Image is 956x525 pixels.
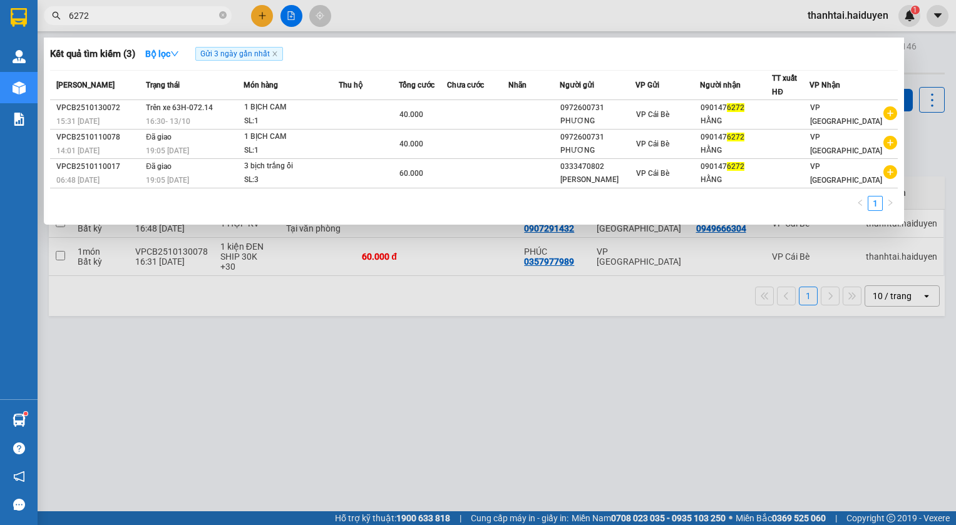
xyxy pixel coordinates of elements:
[887,199,894,206] span: right
[635,81,659,89] span: VP Gửi
[883,165,897,179] span: plus-circle
[447,81,484,89] span: Chưa cước
[13,499,25,511] span: message
[701,101,771,115] div: 090147
[560,160,635,173] div: 0333470802
[146,176,189,185] span: 19:05 [DATE]
[727,103,744,112] span: 6272
[146,81,180,89] span: Trạng thái
[13,471,25,482] span: notification
[219,11,227,19] span: close-circle
[69,9,217,23] input: Tìm tên, số ĐT hoặc mã đơn
[146,146,189,155] span: 19:05 [DATE]
[701,144,771,157] div: HẰNG
[244,173,338,187] div: SL: 3
[772,74,797,96] span: TT xuất HĐ
[701,160,771,173] div: 090147
[24,412,28,415] sup: 1
[399,110,423,119] span: 40.000
[11,8,27,27] img: logo-vxr
[146,133,172,141] span: Đã giao
[13,50,26,63] img: warehouse-icon
[135,44,189,64] button: Bộ lọcdown
[56,160,142,173] div: VPCB2510110017
[56,81,115,89] span: [PERSON_NAME]
[146,103,213,112] span: Trên xe 63H-072.14
[52,11,61,20] span: search
[399,169,423,178] span: 60.000
[56,176,100,185] span: 06:48 [DATE]
[636,169,669,178] span: VP Cái Bè
[13,414,26,427] img: warehouse-icon
[560,101,635,115] div: 0972600731
[13,81,26,94] img: warehouse-icon
[810,162,882,185] span: VP [GEOGRAPHIC_DATA]
[399,81,434,89] span: Tổng cước
[399,140,423,148] span: 40.000
[883,196,898,211] li: Next Page
[853,196,868,211] button: left
[560,131,635,144] div: 0972600731
[146,117,190,126] span: 16:30 - 13/10
[195,47,283,61] span: Gửi 3 ngày gần nhất
[272,51,278,57] span: close
[56,146,100,155] span: 14:01 [DATE]
[170,49,179,58] span: down
[700,81,741,89] span: Người nhận
[244,81,278,89] span: Món hàng
[727,162,744,171] span: 6272
[853,196,868,211] li: Previous Page
[636,110,669,119] span: VP Cái Bè
[219,10,227,22] span: close-circle
[810,103,882,126] span: VP [GEOGRAPHIC_DATA]
[13,442,25,454] span: question-circle
[244,101,338,115] div: 1 BỊCH CAM
[244,160,338,173] div: 3 bịch trắng ổi
[810,133,882,155] span: VP [GEOGRAPHIC_DATA]
[339,81,362,89] span: Thu hộ
[146,162,172,171] span: Đã giao
[701,131,771,144] div: 090147
[56,117,100,126] span: 15:31 [DATE]
[636,140,669,148] span: VP Cái Bè
[244,115,338,128] div: SL: 1
[50,48,135,61] h3: Kết quả tìm kiếm ( 3 )
[56,131,142,144] div: VPCB2510110078
[868,196,883,211] li: 1
[701,115,771,128] div: HẰNG
[508,81,527,89] span: Nhãn
[13,113,26,126] img: solution-icon
[560,173,635,186] div: [PERSON_NAME]
[244,130,338,144] div: 1 BỊCH CAM
[883,136,897,150] span: plus-circle
[56,101,142,115] div: VPCB2510130072
[145,49,179,59] strong: Bộ lọc
[810,81,840,89] span: VP Nhận
[727,133,744,141] span: 6272
[560,115,635,128] div: PHƯƠNG
[883,106,897,120] span: plus-circle
[560,81,594,89] span: Người gửi
[883,196,898,211] button: right
[868,196,882,210] a: 1
[701,173,771,186] div: HẰNG
[856,199,864,206] span: left
[560,144,635,157] div: PHƯƠNG
[244,144,338,158] div: SL: 1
